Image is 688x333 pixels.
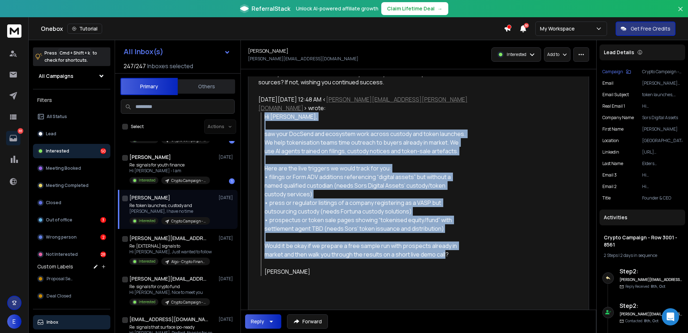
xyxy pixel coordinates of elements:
[642,195,682,201] p: Founder & CEO
[129,162,210,168] p: Re: signals for youth finance
[620,277,682,282] h6: [PERSON_NAME][EMAIL_ADDRESS][PERSON_NAME][DOMAIN_NAME]
[39,72,73,80] h1: All Campaigns
[258,95,468,112] a: [PERSON_NAME][EMAIL_ADDRESS][PERSON_NAME][DOMAIN_NAME]
[129,203,210,208] p: Re: token launches, custody and
[604,49,634,56] p: Lead Details
[245,314,281,329] button: Reply
[219,235,235,241] p: [DATE]
[604,252,618,258] span: 2 Steps
[67,24,102,34] button: Tutorial
[625,284,665,289] p: Reply Received
[642,115,682,121] p: Sors Digital Assets
[139,299,156,305] p: Interested
[662,308,679,325] div: Open Intercom Messenger
[507,52,526,57] p: Interested
[33,109,110,124] button: All Status
[47,276,75,282] span: Proposal Sent
[7,314,21,329] button: E
[219,316,235,322] p: [DATE]
[46,148,69,154] p: Interested
[296,5,378,12] p: Unlock AI-powered affiliate growth
[602,161,623,166] p: Last Name
[129,290,210,295] p: Hi [PERSON_NAME], Nice to meet you
[547,52,559,57] p: Add to
[129,249,212,255] p: Hi [PERSON_NAME], Just wanted to follow
[129,243,212,249] p: Re: [EXTERNAL] signals to
[47,319,58,325] p: Inbox
[139,178,156,183] p: Interested
[46,217,72,223] p: Out of office
[147,62,193,70] h3: Inboxes selected
[676,4,685,22] button: Close banner
[33,230,110,244] button: Wrong person2
[33,196,110,210] button: Closed
[642,80,682,86] p: [PERSON_NAME][EMAIL_ADDRESS][DOMAIN_NAME]
[620,252,657,258] span: 2 days in sequence
[602,172,617,178] p: Email 3
[625,318,659,324] p: Contacted
[58,49,91,57] span: Cmd + Shift + k
[599,210,685,225] div: Activities
[602,138,619,144] p: location
[642,149,682,155] p: [URL][DOMAIN_NAME]
[642,184,682,189] p: Hi [PERSON_NAME], following up on the note below about custody and token launches. I saw Fortuna ...
[602,115,634,121] p: Company Name
[100,234,106,240] div: 2
[438,5,443,12] span: →
[381,2,448,15] button: Claim Lifetime Deal→
[251,318,264,325] div: Reply
[248,47,288,55] h1: [PERSON_NAME]
[602,195,611,201] p: title
[178,79,235,94] button: Others
[129,316,208,323] h1: [EMAIL_ADDRESS][DOMAIN_NAME]
[131,124,144,130] label: Select
[129,194,170,201] h1: [PERSON_NAME]
[139,218,156,224] p: Interested
[602,69,631,75] button: Campaign
[620,267,682,276] h6: Step 2 :
[642,172,682,178] p: Hi [PERSON_NAME], quick check on the sample run. I can include live sources for VASP listings and...
[129,154,171,161] h1: [PERSON_NAME]
[33,247,110,262] button: Not Interested28
[524,23,529,28] span: 50
[44,50,97,64] p: Press to check for shortcuts.
[631,25,670,32] p: Get Free Credits
[171,300,206,305] p: Crypto Campaign - Row 3001 - 8561
[46,234,77,240] p: Wrong person
[100,252,106,257] div: 28
[129,168,210,174] p: Hi [PERSON_NAME] - I am
[602,92,629,98] p: Email Subject
[229,178,235,184] div: 1
[118,44,236,59] button: All Inbox(s)
[604,234,681,248] h1: Crypto Campaign - Row 3001 - 8561
[33,289,110,303] button: Deal Closed
[287,314,328,329] button: Forward
[642,92,682,98] p: token launches, custody and tokenised funds signals
[258,95,468,112] div: [DATE][DATE] 12:48 AM < > wrote:
[33,95,110,105] h3: Filters
[651,284,665,289] span: 8th, Oct
[642,126,682,132] p: [PERSON_NAME]
[540,25,578,32] p: My Workspace
[602,149,619,155] p: linkedin
[46,200,61,206] p: Closed
[248,56,358,62] p: [PERSON_NAME][EMAIL_ADDRESS][DOMAIN_NAME]
[46,165,81,171] p: Meeting Booked
[642,69,682,75] p: Crypto Campaign - Row 3001 - 8561
[33,161,110,175] button: Meeting Booked
[602,126,623,132] p: First Name
[219,276,235,282] p: [DATE]
[46,183,89,188] p: Meeting Completed
[120,78,178,95] button: Primary
[642,103,682,109] p: Hi [PERSON_NAME], saw your DocSend and ecosystem work across custody and token launches. We help ...
[18,128,23,134] p: 83
[33,213,110,227] button: Out of office3
[602,184,617,189] p: Email 2
[171,219,206,224] p: Crypto Campaign - Row 3001 - 8561
[602,69,623,75] p: Campaign
[620,311,682,317] h6: [PERSON_NAME][EMAIL_ADDRESS][PERSON_NAME][DOMAIN_NAME]
[33,144,110,158] button: Interested50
